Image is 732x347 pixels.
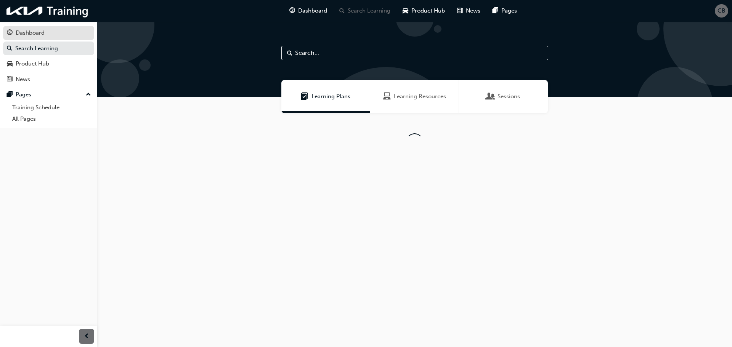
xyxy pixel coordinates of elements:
span: News [466,6,480,15]
span: up-icon [86,90,91,100]
span: news-icon [7,76,13,83]
span: search-icon [7,45,12,52]
button: DashboardSearch LearningProduct HubNews [3,24,94,88]
div: Product Hub [16,59,49,68]
span: guage-icon [7,30,13,37]
a: guage-iconDashboard [283,3,333,19]
a: Training Schedule [9,102,94,114]
span: Dashboard [298,6,327,15]
span: pages-icon [493,6,498,16]
span: search-icon [339,6,345,16]
a: Learning ResourcesLearning Resources [370,80,459,113]
button: Pages [3,88,94,102]
a: SessionsSessions [459,80,548,113]
span: Search Learning [348,6,390,15]
div: Pages [16,90,31,99]
span: guage-icon [289,6,295,16]
a: News [3,72,94,86]
span: Search [287,49,292,58]
span: prev-icon [84,332,90,341]
span: Product Hub [411,6,445,15]
span: Pages [501,6,517,15]
span: car-icon [7,61,13,67]
a: Search Learning [3,42,94,56]
a: car-iconProduct Hub [396,3,451,19]
span: news-icon [457,6,463,16]
div: News [16,75,30,84]
span: Sessions [487,92,494,101]
span: Learning Plans [301,92,308,101]
a: Dashboard [3,26,94,40]
span: Learning Resources [383,92,391,101]
button: CB [715,4,728,18]
input: Search... [281,46,548,60]
span: Learning Resources [394,92,446,101]
img: kia-training [4,3,91,19]
span: pages-icon [7,91,13,98]
span: CB [718,6,726,15]
span: Sessions [498,92,520,101]
div: Dashboard [16,29,45,37]
span: Learning Plans [311,92,350,101]
span: car-icon [403,6,408,16]
a: news-iconNews [451,3,486,19]
a: pages-iconPages [486,3,523,19]
a: Learning PlansLearning Plans [281,80,370,113]
a: Product Hub [3,57,94,71]
a: All Pages [9,113,94,125]
a: search-iconSearch Learning [333,3,396,19]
